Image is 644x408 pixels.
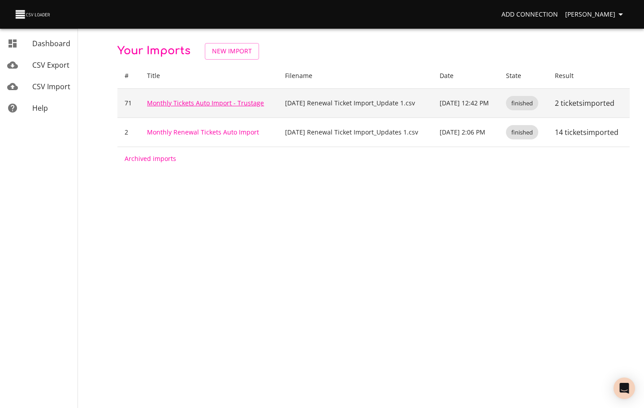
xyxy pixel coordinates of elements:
td: [DATE] 12:42 PM [432,88,499,117]
span: Help [32,103,48,113]
td: 2 [117,117,140,147]
span: finished [506,99,538,108]
td: [DATE] 2:06 PM [432,117,499,147]
span: Dashboard [32,39,70,48]
span: [PERSON_NAME] [565,9,626,20]
th: # [117,63,140,89]
a: Archived imports [125,154,176,163]
th: Result [548,63,630,89]
span: Your Imports [117,45,190,57]
span: CSV Import [32,82,70,91]
div: Open Intercom Messenger [614,378,635,399]
a: Add Connection [498,6,562,23]
p: 2 tickets imported [555,98,622,109]
th: Title [140,63,277,89]
span: CSV Export [32,60,69,70]
td: [DATE] Renewal Ticket Import_Update 1.csv [278,88,432,117]
a: Monthly Renewal Tickets Auto Import [147,128,259,136]
span: New Import [212,46,252,57]
a: New Import [205,43,259,60]
td: 71 [117,88,140,117]
button: [PERSON_NAME] [562,6,630,23]
th: State [499,63,548,89]
span: finished [506,128,538,137]
img: CSV Loader [14,8,52,21]
th: Filename [278,63,432,89]
p: 14 tickets imported [555,127,622,138]
a: Monthly Tickets Auto Import - Trustage [147,99,264,107]
th: Date [432,63,499,89]
td: [DATE] Renewal Ticket Import_Updates 1.csv [278,117,432,147]
span: Add Connection [501,9,558,20]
